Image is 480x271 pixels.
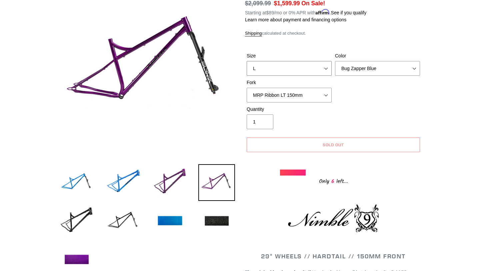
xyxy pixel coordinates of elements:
button: Sold out [247,138,420,152]
img: Load image into Gallery viewer, NIMBLE 9 - Frame + Fork [152,203,188,240]
div: Only left... [280,176,387,186]
div: calculated at checkout. [245,30,422,37]
a: See if you qualify - Learn more about Affirm Financing (opens in modal) [331,10,367,15]
a: Learn more about payment and financing options [245,17,346,22]
img: Load image into Gallery viewer, NIMBLE 9 - Frame + Fork [152,164,188,201]
label: Fork [247,79,332,86]
label: Size [247,52,332,59]
img: Load image into Gallery viewer, NIMBLE 9 - Frame + Fork [198,164,235,201]
img: Load image into Gallery viewer, NIMBLE 9 - Frame + Fork [198,203,235,240]
label: Color [335,52,420,59]
img: Load image into Gallery viewer, NIMBLE 9 - Frame + Fork [58,164,95,201]
span: 29" WHEELS // HARDTAIL // 150MM FRONT [261,252,406,260]
label: Quantity [247,106,332,113]
span: $89 [266,10,274,15]
a: Shipping [245,31,262,36]
p: Starting at /mo or 0% APR with . [245,8,366,16]
img: Load image into Gallery viewer, NIMBLE 9 - Frame + Fork [105,203,142,240]
span: Affirm [316,9,330,15]
span: Sold out [323,142,344,147]
img: Load image into Gallery viewer, NIMBLE 9 - Frame + Fork [58,203,95,240]
span: 6 [329,177,336,186]
img: Load image into Gallery viewer, NIMBLE 9 - Frame + Fork [105,164,142,201]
